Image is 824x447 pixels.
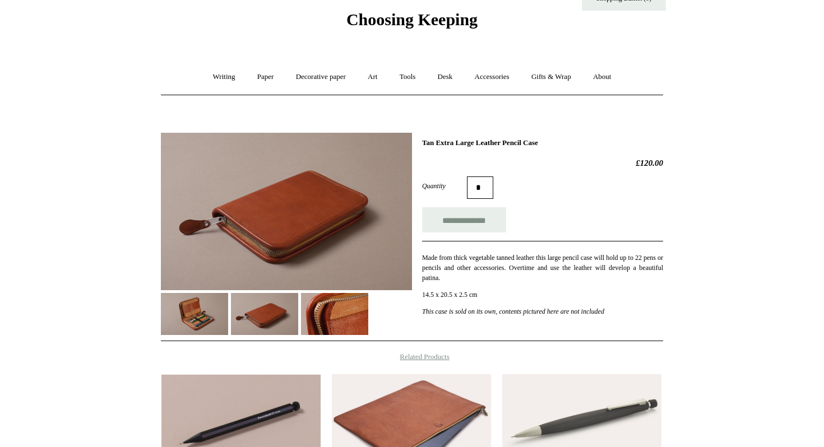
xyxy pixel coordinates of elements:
[422,308,604,315] em: This case is sold on its own, contents pictured here are not included
[346,19,478,27] a: Choosing Keeping
[390,62,426,92] a: Tools
[583,62,622,92] a: About
[231,293,298,335] img: Tan Extra Large Leather Pencil Case
[301,293,368,335] img: Tan Extra Large Leather Pencil Case
[422,158,663,168] h2: £120.00
[422,181,467,191] label: Quantity
[428,62,463,92] a: Desk
[465,62,520,92] a: Accessories
[286,62,356,92] a: Decorative paper
[132,352,692,361] h4: Related Products
[161,133,412,290] img: Tan Extra Large Leather Pencil Case
[161,293,228,335] img: Tan Extra Large Leather Pencil Case
[422,138,663,147] h1: Tan Extra Large Leather Pencil Case
[521,62,581,92] a: Gifts & Wrap
[358,62,387,92] a: Art
[422,291,478,299] span: 14.5 x 20.5 x 2.5 cm
[247,62,284,92] a: Paper
[422,253,663,283] p: Made from thick vegetable tanned leather this large pencil case will hold up to 22 pens or pencil...
[346,10,478,29] span: Choosing Keeping
[203,62,246,92] a: Writing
